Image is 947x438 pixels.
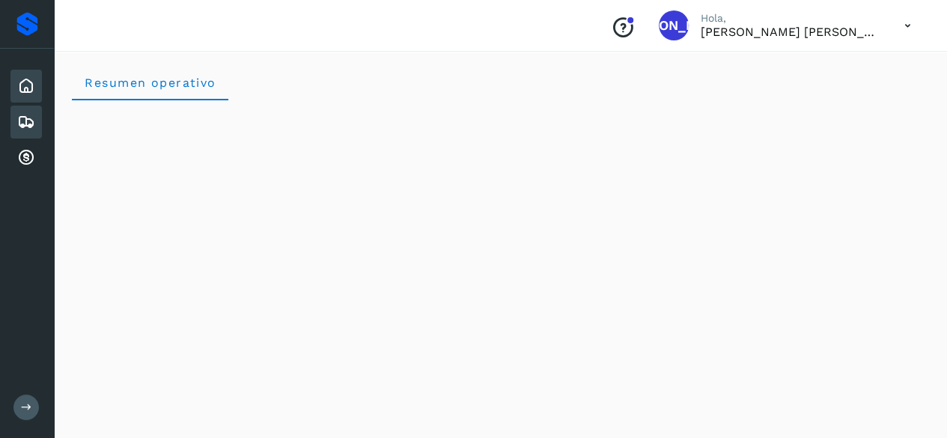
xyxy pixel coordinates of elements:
[10,70,42,103] div: Inicio
[701,25,880,39] p: Jose Amos Castro Paz
[10,106,42,139] div: Embarques
[701,12,880,25] p: Hola,
[84,76,216,90] span: Resumen operativo
[10,142,42,174] div: Cuentas por cobrar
